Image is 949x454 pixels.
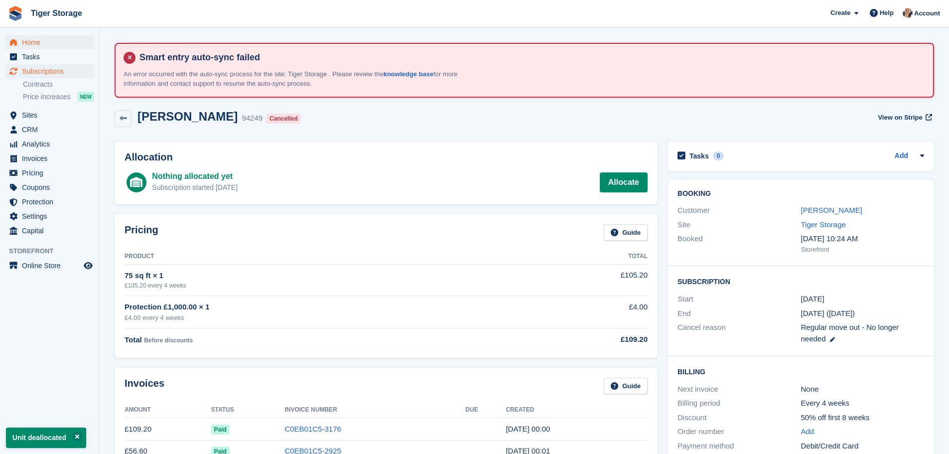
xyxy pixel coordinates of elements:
[801,309,855,317] span: [DATE] ([DATE])
[5,195,94,209] a: menu
[5,259,94,273] a: menu
[5,64,94,78] a: menu
[22,259,82,273] span: Online Store
[5,35,94,49] a: menu
[22,195,82,209] span: Protection
[125,313,522,323] div: £4.00 every 4 weeks
[125,281,522,290] div: £105.20 every 4 weeks
[152,170,238,182] div: Nothing allocated yet
[678,276,924,286] h2: Subscription
[22,64,82,78] span: Subscriptions
[878,113,922,123] span: View on Stripe
[384,70,433,78] a: knowledge base
[604,378,648,394] a: Guide
[22,209,82,223] span: Settings
[6,428,86,448] p: Unit deallocated
[23,91,94,102] a: Price increases NEW
[801,220,846,229] a: Tiger Storage
[22,180,82,194] span: Coupons
[284,402,465,418] th: Invoice Number
[678,322,801,344] div: Cancel reason
[678,190,924,198] h2: Booking
[522,249,648,265] th: Total
[27,5,86,21] a: Tiger Storage
[125,151,648,163] h2: Allocation
[23,80,94,89] a: Contracts
[5,224,94,238] a: menu
[284,425,341,433] a: C0EB01C5-3176
[22,108,82,122] span: Sites
[895,151,908,162] a: Add
[713,151,724,160] div: 0
[5,151,94,165] a: menu
[874,110,934,126] a: View on Stripe
[125,335,142,344] span: Total
[22,166,82,180] span: Pricing
[801,233,924,245] div: [DATE] 10:24 AM
[830,8,850,18] span: Create
[801,323,899,343] span: Regular move out - No longer needed
[465,402,506,418] th: Due
[125,418,211,441] td: £109.20
[506,402,648,418] th: Created
[801,441,924,452] div: Debit/Credit Card
[522,334,648,345] div: £109.20
[5,50,94,64] a: menu
[801,294,824,305] time: 2025-07-07 23:00:00 UTC
[678,219,801,231] div: Site
[211,402,285,418] th: Status
[678,398,801,409] div: Billing period
[801,398,924,409] div: Every 4 weeks
[801,384,924,395] div: None
[22,35,82,49] span: Home
[23,92,71,102] span: Price increases
[144,337,193,344] span: Before discounts
[5,137,94,151] a: menu
[137,110,238,123] h2: [PERSON_NAME]
[678,294,801,305] div: Start
[136,52,925,63] h4: Smart entry auto-sync failed
[678,441,801,452] div: Payment method
[5,123,94,137] a: menu
[522,264,648,296] td: £105.20
[124,69,472,89] p: An error occurred with the auto-sync process for the site: Tiger Storage . Please review the for ...
[522,296,648,328] td: £4.00
[604,224,648,241] a: Guide
[9,246,99,256] span: Storefront
[678,366,924,376] h2: Billing
[678,412,801,424] div: Discount
[242,113,263,124] div: 94249
[801,206,862,214] a: [PERSON_NAME]
[5,108,94,122] a: menu
[22,50,82,64] span: Tasks
[678,233,801,254] div: Booked
[689,151,709,160] h2: Tasks
[125,249,522,265] th: Product
[211,425,230,435] span: Paid
[801,245,924,255] div: Storefront
[801,412,924,424] div: 50% off first 8 weeks
[5,180,94,194] a: menu
[22,123,82,137] span: CRM
[678,205,801,216] div: Customer
[267,114,301,124] div: Cancelled
[914,8,940,18] span: Account
[125,302,522,313] div: Protection £1,000.00 × 1
[125,270,522,282] div: 75 sq ft × 1
[801,426,814,438] a: Add
[22,137,82,151] span: Analytics
[82,260,94,272] a: Preview store
[903,8,913,18] img: Becky Martin
[5,209,94,223] a: menu
[22,151,82,165] span: Invoices
[125,224,158,241] h2: Pricing
[152,182,238,193] div: Subscription started [DATE]
[5,166,94,180] a: menu
[880,8,894,18] span: Help
[678,426,801,438] div: Order number
[600,172,648,192] a: Allocate
[125,402,211,418] th: Amount
[78,92,94,102] div: NEW
[8,6,23,21] img: stora-icon-8386f47178a22dfd0bd8f6a31ec36ba5ce8667c1dd55bd0f319d3a0aa187defe.svg
[125,378,164,394] h2: Invoices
